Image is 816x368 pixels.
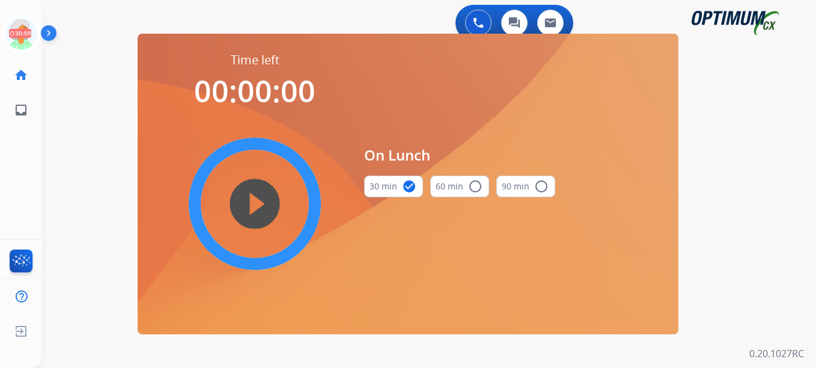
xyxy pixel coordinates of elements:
[430,176,489,197] button: 60 min
[364,144,555,166] span: On Lunch
[534,179,549,194] mat-icon: radio_button_unchecked
[14,103,28,117] mat-icon: inbox
[194,70,315,111] span: 00:00:00
[14,68,28,82] mat-icon: home
[749,346,804,361] p: 0.20.1027RC
[402,179,416,194] mat-icon: check_circle
[496,176,555,197] button: 90 min
[231,52,279,69] span: Time left
[364,176,423,197] button: 30 min
[248,197,262,211] mat-icon: play_circle_filled
[468,179,483,194] mat-icon: radio_button_unchecked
